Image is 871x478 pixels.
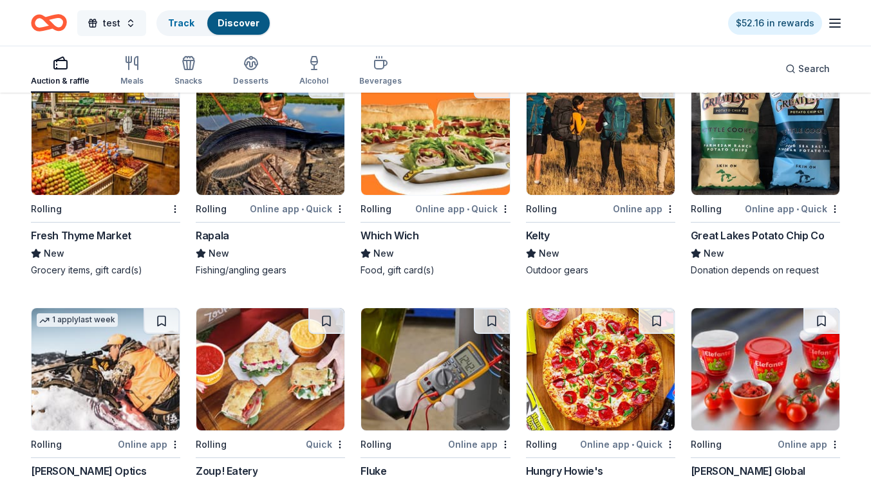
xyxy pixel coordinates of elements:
div: Online app [118,436,180,452]
div: Rolling [691,437,722,452]
img: Image for Hungry Howie's [527,308,675,430]
div: Quick [306,436,345,452]
a: Image for Kelty1 applylast weekRollingOnline appKeltyNewOutdoor gears [526,72,675,277]
div: Rolling [361,201,391,217]
button: TrackDiscover [156,10,271,36]
div: Desserts [233,76,268,86]
button: Beverages [359,50,402,93]
img: Image for Which Wich [361,73,509,195]
div: Rolling [196,201,227,217]
div: Rolling [526,201,557,217]
div: Donation depends on request [691,264,840,277]
img: Image for Fresh Thyme Market [32,73,180,195]
img: Image for Burris Optics [32,308,180,430]
img: Image for Kelty [527,73,675,195]
span: • [467,204,469,214]
div: Kelty [526,228,550,243]
div: Rapala [196,228,229,243]
span: • [632,439,634,450]
div: Online app Quick [415,201,510,217]
div: Online app [778,436,840,452]
a: Image for RapalaRollingOnline app•QuickRapalaNewFishing/angling gears [196,72,345,277]
a: Image for Which WichRollingOnline app•QuickWhich WichNewFood, gift card(s) [361,72,510,277]
span: New [539,246,559,261]
div: Fresh Thyme Market [31,228,131,243]
div: Online app [613,201,675,217]
div: Great Lakes Potato Chip Co [691,228,825,243]
div: Food, gift card(s) [361,264,510,277]
div: Beverages [359,76,402,86]
div: Rolling [31,201,62,217]
div: Rolling [526,437,557,452]
span: • [796,204,799,214]
div: Online app Quick [580,436,675,452]
div: Rolling [691,201,722,217]
button: Alcohol [299,50,328,93]
div: Rolling [361,437,391,452]
button: test [77,10,146,36]
span: New [704,246,724,261]
div: Meals [120,76,144,86]
a: Home [31,8,67,38]
div: Rolling [196,437,227,452]
button: Snacks [174,50,202,93]
span: New [44,246,64,261]
a: Discover [218,17,259,28]
div: Rolling [31,437,62,452]
div: Which Wich [361,228,418,243]
button: Desserts [233,50,268,93]
span: New [373,246,394,261]
div: Online app Quick [250,201,345,217]
span: New [209,246,229,261]
a: Track [168,17,194,28]
div: Online app [448,436,510,452]
a: Image for Great Lakes Potato Chip Co1 applylast weekRollingOnline app•QuickGreat Lakes Potato Chi... [691,72,840,277]
button: Auction & raffle [31,50,89,93]
img: Image for Berry Global [691,308,839,430]
div: Outdoor gears [526,264,675,277]
img: Image for Fluke [361,308,509,430]
img: Image for Zoup! Eatery [196,308,344,430]
img: Image for Rapala [196,73,344,195]
div: Auction & raffle [31,76,89,86]
a: $52.16 in rewards [728,12,822,35]
span: test [103,15,120,31]
a: Image for Fresh Thyme MarketRollingFresh Thyme MarketNewGrocery items, gift card(s) [31,72,180,277]
div: Alcohol [299,76,328,86]
div: Fishing/angling gears [196,264,345,277]
div: Online app Quick [745,201,840,217]
button: Search [775,56,840,82]
button: Meals [120,50,144,93]
div: 1 apply last week [37,313,118,327]
span: • [301,204,304,214]
div: Grocery items, gift card(s) [31,264,180,277]
div: Snacks [174,76,202,86]
span: Search [798,61,830,77]
img: Image for Great Lakes Potato Chip Co [691,73,839,195]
